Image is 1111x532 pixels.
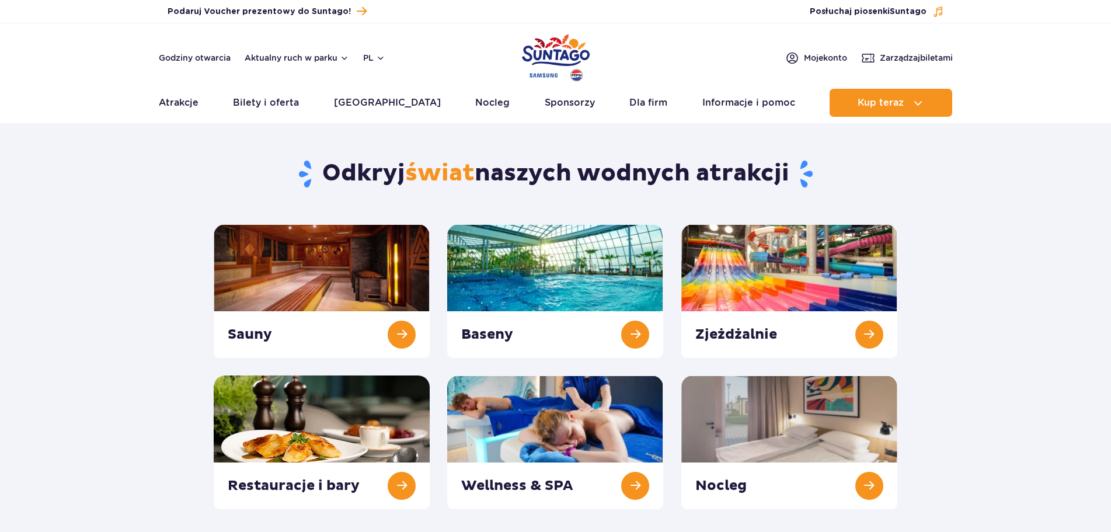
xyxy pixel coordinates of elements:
[804,52,847,64] span: Moje konto
[545,89,595,117] a: Sponsorzy
[405,159,475,188] span: świat
[629,89,667,117] a: Dla firm
[168,4,367,19] a: Podaruj Voucher prezentowy do Suntago!
[858,98,904,108] span: Kup teraz
[880,52,953,64] span: Zarządzaj biletami
[861,51,953,65] a: Zarządzajbiletami
[159,52,231,64] a: Godziny otwarcia
[475,89,510,117] a: Nocleg
[785,51,847,65] a: Mojekonto
[830,89,952,117] button: Kup teraz
[159,89,198,117] a: Atrakcje
[168,6,351,18] span: Podaruj Voucher prezentowy do Suntago!
[522,29,590,83] a: Park of Poland
[233,89,299,117] a: Bilety i oferta
[363,52,385,64] button: pl
[810,6,944,18] button: Posłuchaj piosenkiSuntago
[890,8,927,16] span: Suntago
[810,6,927,18] span: Posłuchaj piosenki
[214,159,897,189] h1: Odkryj naszych wodnych atrakcji
[334,89,441,117] a: [GEOGRAPHIC_DATA]
[702,89,795,117] a: Informacje i pomoc
[245,53,349,62] button: Aktualny ruch w parku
